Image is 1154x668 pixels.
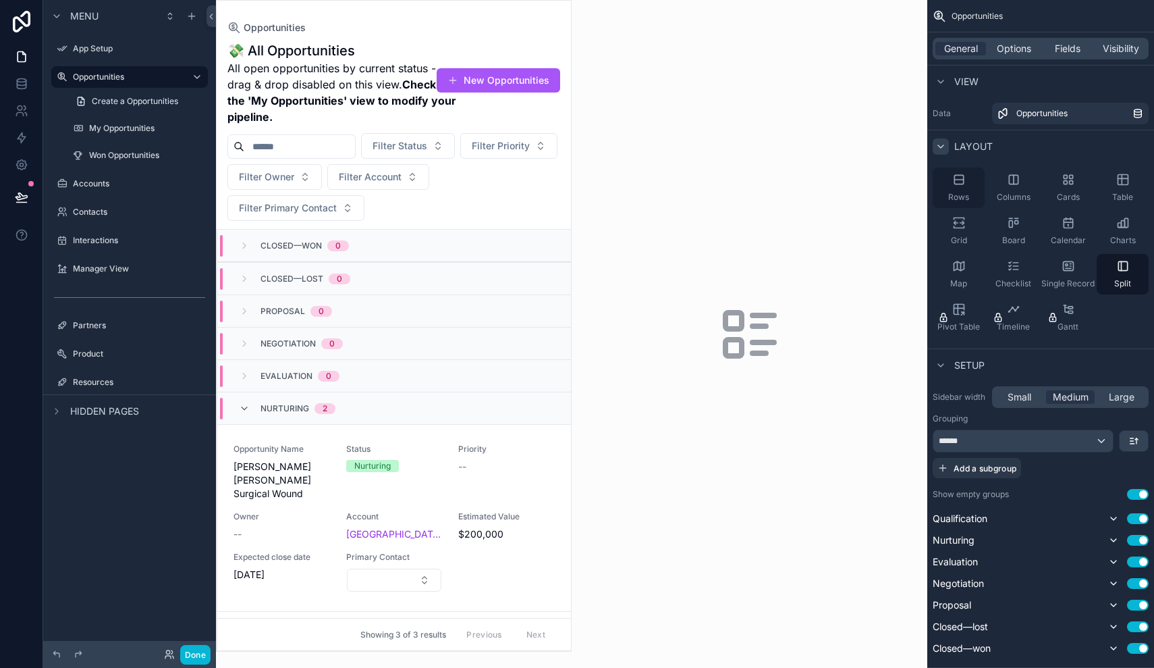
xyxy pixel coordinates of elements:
[73,263,205,274] label: Manager View
[73,320,205,331] label: Partners
[346,528,443,541] a: [GEOGRAPHIC_DATA][PERSON_NAME] - Murrieta
[73,43,205,54] label: App Setup
[260,274,323,284] span: Closed—lost
[227,164,322,190] button: Select Button
[1008,390,1031,404] span: Small
[948,192,969,203] span: Rows
[460,133,557,159] button: Select Button
[1103,42,1139,55] span: Visibility
[933,598,971,612] span: Proposal
[933,642,991,655] span: Closed—won
[260,240,322,251] span: Closed—won
[360,630,446,640] span: Showing 3 of 3 results
[217,424,571,611] a: Opportunity Name[PERSON_NAME] [PERSON_NAME] Surgical WoundStatusNurturingPriority--Owner--Account...
[997,192,1031,203] span: Columns
[458,444,555,455] span: Priority
[1109,390,1134,404] span: Large
[987,254,1039,294] button: Checklist
[1112,192,1133,203] span: Table
[239,201,337,215] span: Filter Primary Contact
[1042,211,1094,251] button: Calendar
[933,254,985,294] button: Map
[354,460,391,472] div: Nurturing
[51,66,208,88] a: Opportunities
[260,371,312,382] span: Evaluation
[933,512,987,525] span: Qualification
[954,359,985,372] span: Setup
[73,72,181,82] label: Opportunities
[373,139,427,153] span: Filter Status
[51,315,208,336] a: Partners
[1053,390,1089,404] span: Medium
[1042,254,1094,294] button: Single Record
[73,377,205,388] label: Resources
[180,645,211,665] button: Done
[1041,278,1095,289] span: Single Record
[1051,235,1086,246] span: Calendar
[326,371,331,382] div: 0
[937,322,980,332] span: Pivot Table
[89,123,205,134] label: My Opportunities
[233,568,330,582] span: [DATE]
[51,38,208,59] a: App Setup
[997,322,1030,332] span: Timeline
[227,195,364,221] button: Select Button
[347,569,442,592] button: Select Button
[458,460,466,473] span: --
[337,274,342,284] div: 0
[472,139,530,153] span: Filter Priority
[995,278,1031,289] span: Checklist
[51,173,208,195] a: Accounts
[233,511,330,522] span: Owner
[933,489,1009,500] label: Show empty groups
[233,552,330,563] span: Expected close date
[346,444,443,455] span: Status
[227,60,459,125] span: All open opportunities by current status - drag & drop disabled on this view.
[233,460,330,500] span: [PERSON_NAME] [PERSON_NAME] Surgical Wound
[260,403,309,414] span: Nurturing
[233,444,330,455] span: Opportunity Name
[73,178,205,189] label: Accounts
[944,42,978,55] span: General
[327,164,429,190] button: Select Button
[239,170,294,184] span: Filter Owner
[950,278,967,289] span: Map
[51,258,208,280] a: Manager View
[361,133,455,159] button: Select Button
[1057,322,1078,332] span: Gantt
[1002,235,1025,246] span: Board
[987,297,1039,338] button: Timeline
[227,78,456,124] strong: Check out the 'My Opportunities' view to modify your pipeline.
[933,392,987,403] label: Sidebar width
[67,91,208,112] a: Create a Opportunities
[952,11,1003,22] span: Opportunities
[335,240,341,251] div: 0
[1097,211,1149,251] button: Charts
[227,41,459,60] h1: 💸 All Opportunities
[933,168,985,208] button: Rows
[933,297,985,338] button: Pivot Table
[323,403,327,414] div: 2
[1057,192,1080,203] span: Cards
[67,145,208,166] a: Won Opportunities
[997,42,1031,55] span: Options
[73,207,205,217] label: Contacts
[244,21,306,34] span: Opportunities
[933,555,978,569] span: Evaluation
[73,349,205,359] label: Product
[1114,278,1131,289] span: Split
[329,338,335,349] div: 0
[1097,254,1149,294] button: Split
[1110,235,1136,246] span: Charts
[1055,42,1080,55] span: Fields
[933,620,988,634] span: Closed—lost
[458,528,555,541] span: $200,000
[1042,297,1094,338] button: Gantt
[51,230,208,251] a: Interactions
[92,96,178,107] span: Create a Opportunities
[51,201,208,223] a: Contacts
[933,413,968,424] label: Grouping
[933,534,974,547] span: Nurturing
[1097,168,1149,208] button: Table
